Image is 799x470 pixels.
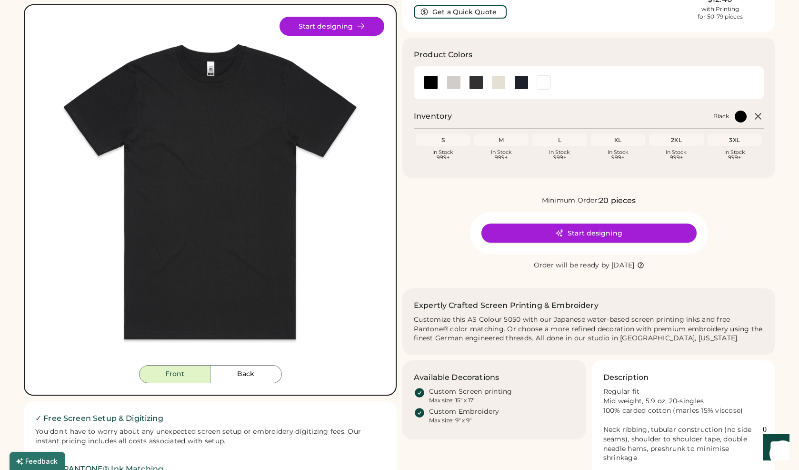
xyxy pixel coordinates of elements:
div: In Stock 999+ [476,150,527,160]
button: Start designing [280,17,384,36]
h3: Description [603,372,649,383]
div: 20 pieces [599,195,636,206]
div: S [418,136,469,144]
div: Minimum Order: [542,196,599,205]
div: M [476,136,527,144]
div: Max size: 15" x 17" [429,397,475,404]
h3: Product Colors [414,49,472,61]
button: Get a Quick Quote [414,5,507,19]
div: Max size: 9" x 9" [429,417,471,424]
div: You don't have to worry about any unexpected screen setup or embroidery digitizing fees. Our inst... [35,427,385,446]
button: Front [139,365,210,383]
div: Order will be ready by [534,261,610,270]
div: Black [713,112,729,120]
div: In Stock 999+ [418,150,469,160]
div: In Stock 999+ [593,150,644,160]
div: In Stock 999+ [534,150,585,160]
button: Back [210,365,282,383]
div: 2XL [651,136,702,144]
h3: Available Decorations [414,372,499,383]
div: 3XL [709,136,760,144]
button: Start designing [481,224,697,243]
div: L [534,136,585,144]
iframe: Front Chat [754,427,795,468]
img: 5050 - Black Front Image [36,17,384,365]
div: In Stock 999+ [651,150,702,160]
div: 5050 Style Image [36,17,384,365]
div: Custom Screen printing [429,387,512,397]
div: Customize this AS Colour 5050 with our Japanese water-based screen printing inks and free Pantone... [414,315,764,344]
h2: Inventory [414,111,452,122]
h2: Expertly Crafted Screen Printing & Embroidery [414,300,599,311]
div: XL [593,136,644,144]
div: [DATE] [611,261,635,270]
div: with Printing for 50-79 pieces [698,5,743,20]
div: In Stock 999+ [709,150,760,160]
h2: ✓ Free Screen Setup & Digitizing [35,413,385,424]
div: Custom Embroidery [429,407,499,417]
